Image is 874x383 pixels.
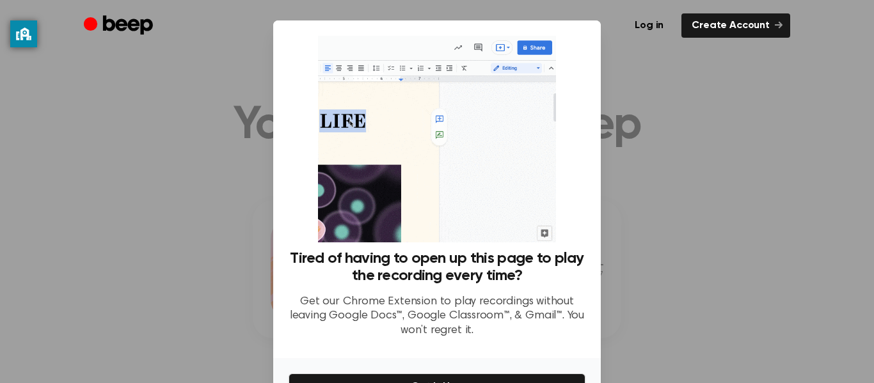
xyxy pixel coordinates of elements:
a: Log in [624,13,674,38]
h3: Tired of having to open up this page to play the recording every time? [289,250,585,285]
a: Beep [84,13,156,38]
img: Beep extension in action [318,36,555,242]
button: privacy banner [10,20,37,47]
p: Get our Chrome Extension to play recordings without leaving Google Docs™, Google Classroom™, & Gm... [289,295,585,338]
a: Create Account [681,13,790,38]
